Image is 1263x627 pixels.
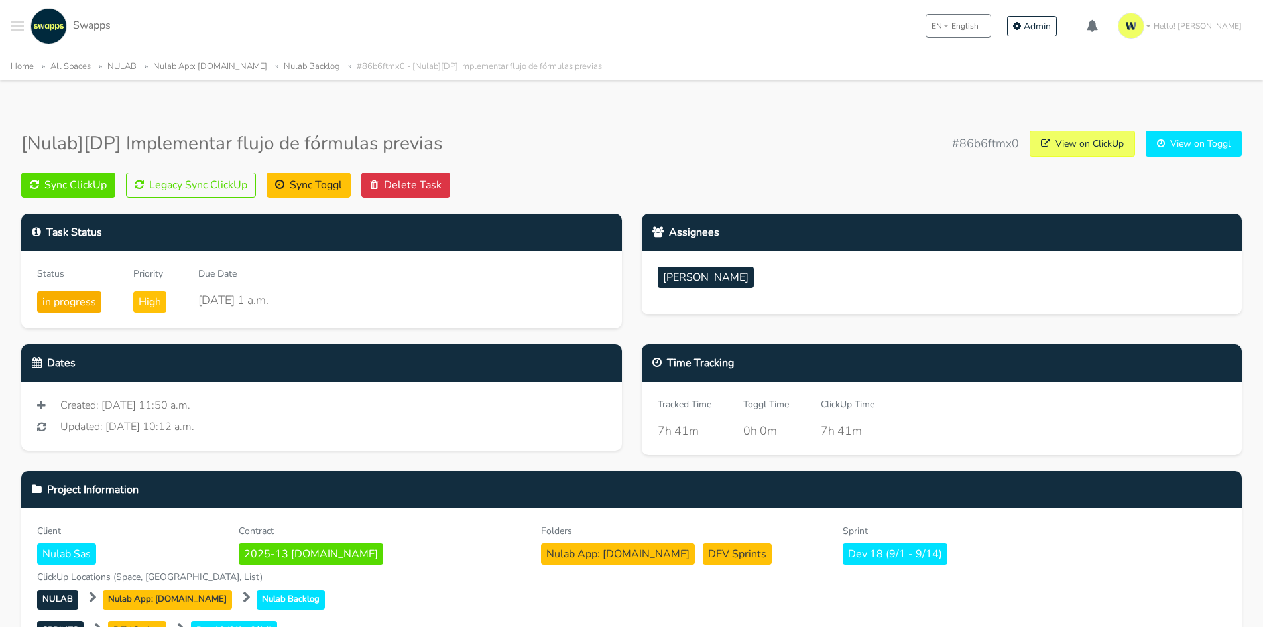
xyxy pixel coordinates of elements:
[843,545,953,561] a: Dev 18 (9/1 - 9/14)
[703,545,777,561] a: DEV Sprints
[1007,16,1057,36] a: Admin
[821,397,874,411] div: ClickUp Time
[21,133,442,155] h3: [Nulab][DP] Implementar flujo de fórmulas previas
[11,60,34,72] a: Home
[343,59,602,74] li: #86b6ftmx0 - [Nulab][DP] Implementar flujo de fórmulas previas
[107,60,137,72] a: NULAB
[37,545,101,561] a: Nulab Sas
[37,291,101,313] span: in progress
[926,14,991,38] button: ENEnglish
[843,524,1125,538] div: Sprint
[658,267,759,293] a: [PERSON_NAME]
[30,8,67,44] img: swapps-linkedin-v2.jpg
[37,543,96,565] span: Nulab Sas
[642,214,1242,251] div: Assignees
[37,267,101,281] div: Status
[133,291,166,313] span: High
[541,545,703,561] a: Nulab App: [DOMAIN_NAME]
[1118,13,1144,39] img: isotipo-3-3e143c57.png
[658,422,711,439] div: 7h 41m
[21,173,115,198] button: Sync ClickUp
[126,173,256,198] button: Legacy Sync ClickUp
[37,590,78,609] span: NULAB
[21,214,622,251] div: Task Status
[1154,20,1242,32] span: Hello! [PERSON_NAME]
[361,173,450,198] button: Delete Task
[239,545,389,561] a: 2025-13 [DOMAIN_NAME]
[1113,7,1252,44] a: Hello! [PERSON_NAME]
[703,543,772,565] span: DEV Sprints
[284,60,340,72] a: Nulab Backlog
[60,397,190,413] span: Created: [DATE] 11:50 a.m.
[37,590,86,606] a: NULAB
[133,267,166,281] div: Priority
[103,590,232,609] span: Nulab App: [DOMAIN_NAME]
[743,422,789,439] div: 0h 0m
[50,60,91,72] a: All Spaces
[239,543,383,565] span: 2025-13 [DOMAIN_NAME]
[73,18,111,33] span: Swapps
[257,590,325,609] span: Nulab Backlog
[952,135,1019,152] span: #86b6ftmx0
[27,8,111,44] a: Swapps
[658,397,711,411] div: Tracked Time
[198,291,269,309] div: [DATE] 1 a.m.
[37,524,219,538] div: Client
[658,267,754,288] span: [PERSON_NAME]
[1024,20,1051,33] span: Admin
[541,543,695,565] span: Nulab App: [DOMAIN_NAME]
[103,590,240,606] a: Nulab App: [DOMAIN_NAME]
[21,344,622,382] div: Dates
[843,543,947,565] span: Dev 18 (9/1 - 9/14)
[239,524,521,538] div: Contract
[541,524,823,538] div: Folders
[1030,131,1135,157] a: View on ClickUp
[21,471,1242,508] div: Project Information
[37,570,420,584] div: ClickUp Locations (Space, [GEOGRAPHIC_DATA], List)
[257,590,330,606] a: Nulab Backlog
[198,267,269,281] div: Due Date
[951,20,979,32] span: English
[153,60,267,72] a: Nulab App: [DOMAIN_NAME]
[743,397,789,411] div: Toggl Time
[642,344,1242,382] div: Time Tracking
[11,8,24,44] button: Toggle navigation menu
[267,173,351,198] button: Sync Toggl
[60,419,194,435] span: Updated: [DATE] 10:12 a.m.
[1146,131,1242,157] a: View on Toggl
[821,422,874,439] div: 7h 41m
